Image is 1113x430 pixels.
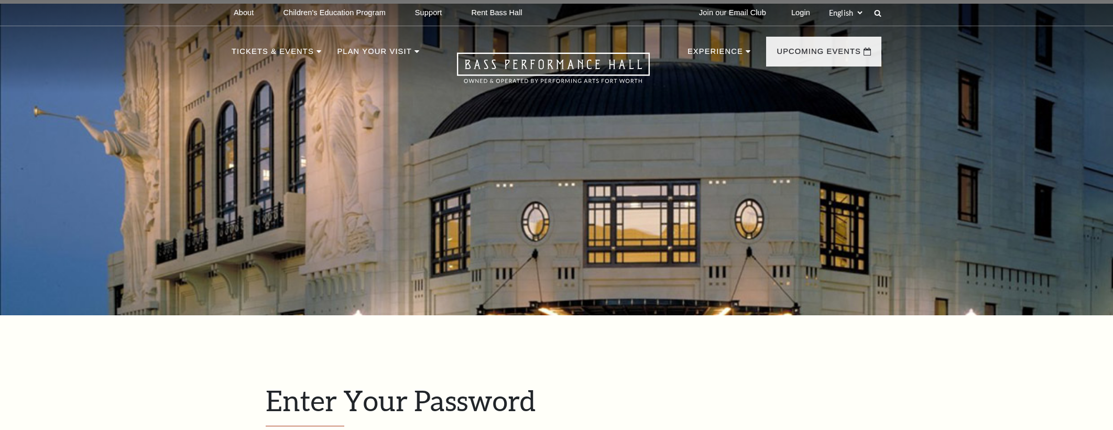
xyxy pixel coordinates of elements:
[827,8,864,18] select: Select:
[471,8,522,17] p: Rent Bass Hall
[777,45,861,64] p: Upcoming Events
[234,8,254,17] p: About
[232,45,314,64] p: Tickets & Events
[266,383,536,417] span: Enter Your Password
[688,45,743,64] p: Experience
[415,8,442,17] p: Support
[337,45,411,64] p: Plan Your Visit
[283,8,385,17] p: Children's Education Program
